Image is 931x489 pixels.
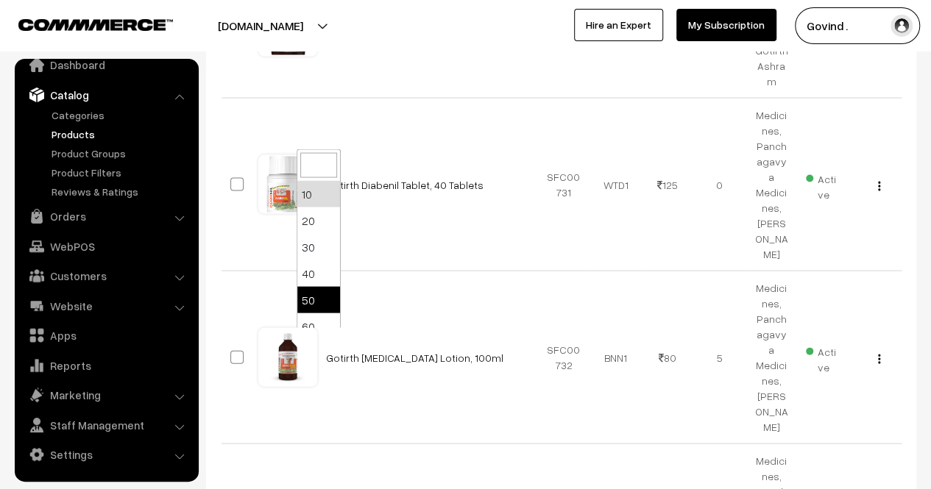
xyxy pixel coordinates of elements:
a: Gotirth [MEDICAL_DATA] Lotion, 100ml [326,351,503,364]
a: WebPOS [18,233,194,260]
button: [DOMAIN_NAME] [166,7,355,44]
a: Products [48,126,194,142]
img: Menu [878,354,880,364]
td: SFC00731 [538,99,590,271]
a: Gotirth Diabenil Tablet, 40 Tablets [326,179,484,191]
td: BNN1 [590,271,642,444]
a: Catalog [18,82,194,108]
a: Categories [48,107,194,123]
img: COMMMERCE [18,19,173,30]
td: Medicines, Panchagavya Medicines, [PERSON_NAME] [746,99,798,271]
span: Active [806,168,840,202]
a: Apps [18,322,194,349]
a: Orders [18,203,194,229]
li: 10 [297,181,340,207]
td: WTD1 [590,99,642,271]
li: 20 [297,207,340,234]
a: Hire an Expert [574,9,663,41]
span: Active [806,340,840,375]
li: 30 [297,234,340,260]
a: Marketing [18,382,194,408]
img: Menu [878,182,880,191]
a: Settings [18,441,194,468]
a: Staff Management [18,412,194,438]
td: 5 [693,271,746,444]
img: user [891,15,913,37]
a: My Subscription [676,9,776,41]
td: 0 [693,99,746,271]
a: Reports [18,352,194,379]
td: Medicines, Panchagavya Medicines, [PERSON_NAME] [746,271,798,444]
a: COMMMERCE [18,15,147,32]
td: 80 [642,271,694,444]
a: Product Filters [48,165,194,180]
a: Website [18,293,194,319]
a: Customers [18,263,194,289]
button: Govind . [795,7,920,44]
li: 40 [297,260,340,287]
li: 60 [297,313,340,340]
a: Product Groups [48,146,194,161]
li: 50 [297,287,340,313]
a: Dashboard [18,51,194,78]
td: SFC00732 [538,271,590,444]
a: Reviews & Ratings [48,184,194,199]
td: 125 [642,99,694,271]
